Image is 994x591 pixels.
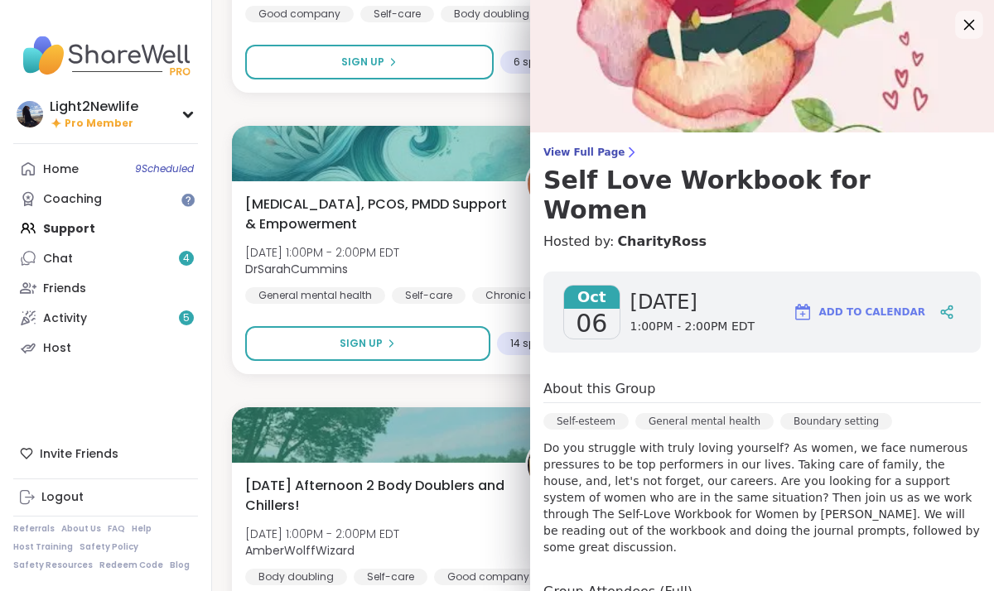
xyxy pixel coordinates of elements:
div: Self-esteem [543,413,629,430]
span: 6 spots left [514,55,568,69]
a: FAQ [108,523,125,535]
a: Activity5 [13,303,198,333]
iframe: Spotlight [181,194,195,207]
span: Oct [564,286,620,309]
div: Self-care [392,287,466,304]
a: Redeem Code [99,560,163,571]
b: DrSarahCummins [245,261,348,277]
div: Coaching [43,191,102,208]
a: Logout [13,483,198,512]
a: Safety Resources [13,560,93,571]
a: Referrals [13,523,55,535]
div: Boundary setting [780,413,892,430]
div: Self-care [360,6,434,22]
div: Body doubling [245,569,347,585]
span: [DATE] 1:00PM - 2:00PM EDT [245,526,399,542]
span: 9 Scheduled [135,162,194,175]
a: About Us [61,523,101,535]
a: Friends [13,273,198,303]
div: Chat [43,251,73,267]
a: Host Training [13,541,73,553]
span: [DATE] 1:00PM - 2:00PM EDT [245,244,399,261]
img: ShareWell Logomark [793,302,813,322]
span: Sign Up [340,336,383,351]
a: Help [132,523,152,535]
a: Home9Scheduled [13,154,198,184]
div: Chronic Illness [472,287,573,304]
button: Sign Up [245,45,494,79]
div: Host [43,340,71,357]
a: Coaching [13,184,198,214]
span: 14 spots left [510,337,568,350]
a: CharityRoss [617,232,707,252]
div: Light2Newlife [50,98,138,116]
img: AmberWolffWizard [528,440,579,491]
span: 06 [576,309,607,339]
img: Light2Newlife [17,101,43,127]
h3: Self Love Workbook for Women [543,166,981,225]
span: 1:00PM - 2:00PM EDT [630,319,755,335]
h4: About this Group [543,379,655,399]
div: Friends [43,281,86,297]
img: ShareWell Nav Logo [13,26,198,84]
span: Pro Member [65,117,133,131]
span: View Full Page [543,146,981,159]
p: Do you struggle with truly loving yourself? As women, we face numerous pressures to be top perfor... [543,440,981,555]
a: Chat4 [13,243,198,273]
a: View Full PageSelf Love Workbook for Women [543,146,981,225]
div: Logout [41,489,84,506]
button: Add to Calendar [785,292,933,332]
a: Host [13,333,198,363]
div: Good company [434,569,543,585]
span: 5 [183,311,190,325]
div: Good company [245,6,354,22]
span: [DATE] Afternoon 2 Body Doublers and Chillers! [245,476,507,516]
span: [MEDICAL_DATA], PCOS, PMDD Support & Empowerment [245,195,507,234]
div: Home [43,161,79,178]
div: General mental health [635,413,774,430]
img: DrSarahCummins [528,158,579,209]
b: AmberWolffWizard [245,542,355,559]
a: Safety Policy [80,541,138,553]
div: Activity [43,310,87,327]
div: General mental health [245,287,385,304]
div: Body doubling [441,6,543,22]
span: [DATE] [630,289,755,315]
span: Sign Up [341,55,384,70]
div: Invite Friends [13,439,198,468]
button: Sign Up [245,326,490,361]
span: Add to Calendar [819,305,925,320]
a: Blog [170,560,190,571]
span: 4 [183,252,190,266]
h4: Hosted by: [543,232,981,252]
div: Self-care [354,569,427,585]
